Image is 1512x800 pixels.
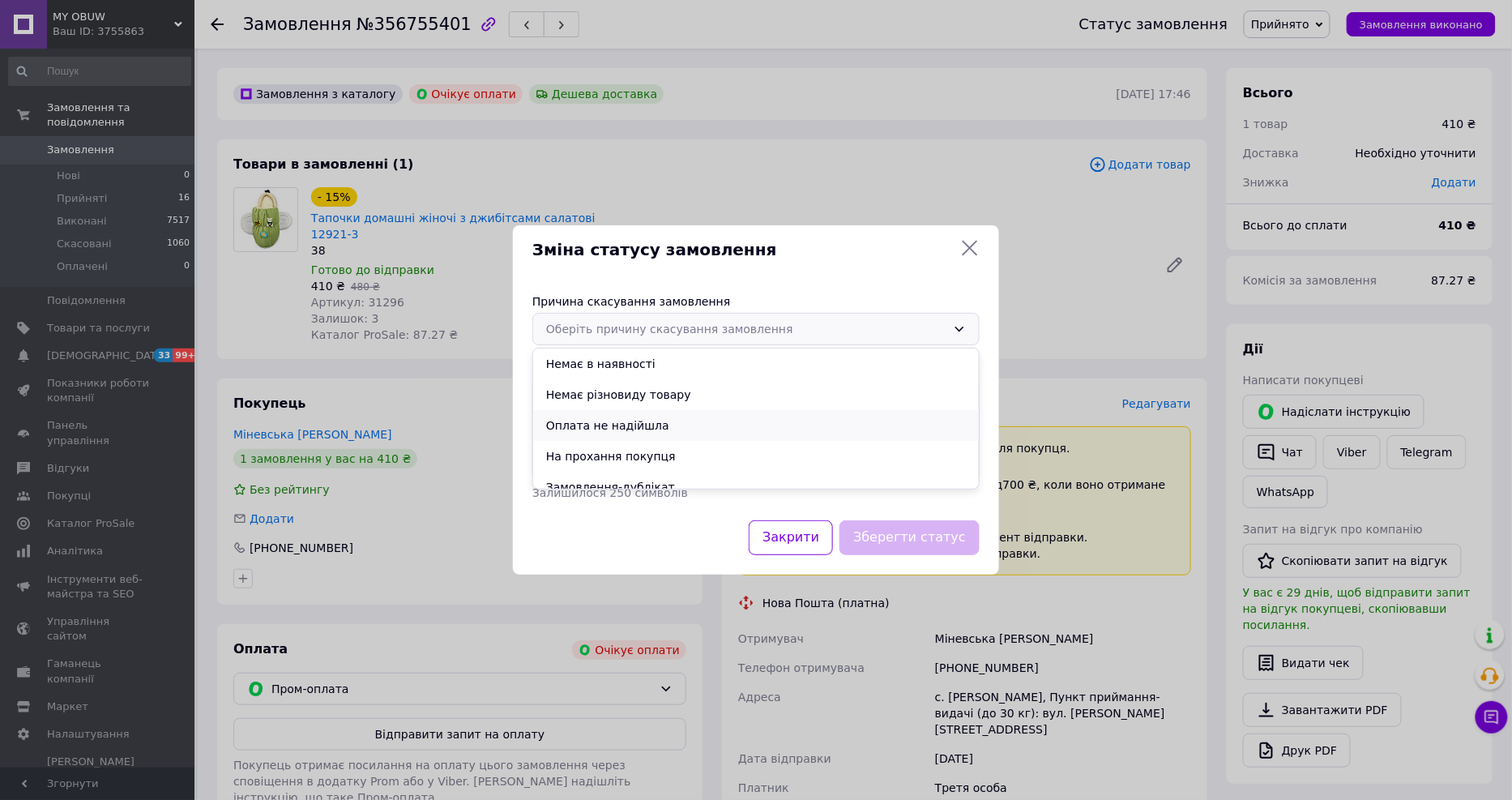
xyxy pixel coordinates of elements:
div: Причина скасування замовлення [532,293,980,310]
div: Оберіть причину скасування замовлення [546,320,946,338]
button: Закрити [749,520,833,555]
li: Немає в наявності [533,349,979,379]
li: Оплата не надійшла [533,410,979,441]
span: Залишилося 250 символів [532,486,688,499]
span: Зміна статусу замовлення [532,238,954,262]
li: Немає різновиду товару [533,379,979,410]
li: Замовлення-дублікат [533,472,979,503]
li: На прохання покупця [533,441,979,472]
